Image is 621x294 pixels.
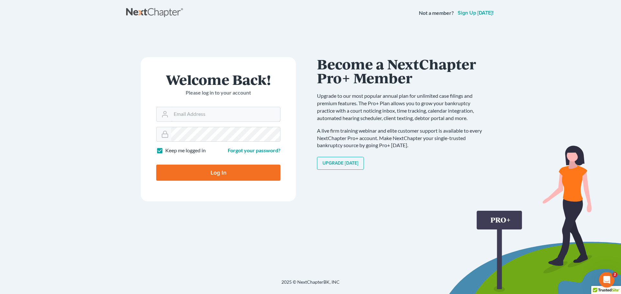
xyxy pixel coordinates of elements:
[228,147,280,153] a: Forgot your password?
[171,107,280,121] input: Email Address
[317,92,488,122] p: Upgrade to our most popular annual plan for unlimited case filings and premium features. The Pro+...
[317,127,488,149] p: A live firm training webinar and elite customer support is available to every NextChapter Pro+ ac...
[317,157,364,170] a: Upgrade [DATE]
[599,272,615,288] iframe: Intercom live chat
[419,9,454,17] strong: Not a member?
[165,147,206,154] label: Keep me logged in
[612,272,617,277] span: 2
[317,57,488,85] h1: Become a NextChapter Pro+ Member
[456,10,495,15] a: Sign up [DATE]!
[126,279,495,290] div: 2025 © NextChapterBK, INC
[156,89,280,96] p: Please log in to your account
[156,73,280,86] h1: Welcome Back!
[156,165,280,181] input: Log In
